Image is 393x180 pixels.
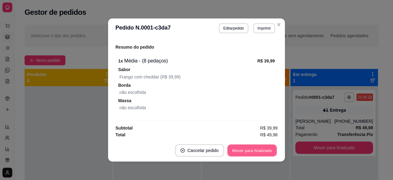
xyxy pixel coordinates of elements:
button: close-circleCancelar pedido [175,144,224,157]
strong: Massa [118,98,131,103]
strong: Subtotal [115,126,133,130]
strong: Resumo do pedido [115,45,154,50]
strong: 1 x [118,58,123,63]
span: R$ 39,99 [260,125,278,131]
strong: Sabor [118,67,130,72]
h3: Pedido N. 0001-c3da7 [115,23,171,33]
div: Média - (8 pedaços) [118,57,257,65]
strong: R$ 39,99 [257,58,275,63]
span: close-circle [181,148,185,153]
span: não escolhida [119,105,146,110]
span: Frango com cheddar [119,74,159,79]
button: Close [274,20,284,30]
button: Imprimir [253,23,275,33]
button: Mover para finalizado [228,145,277,157]
span: (R$ 39,99) [159,74,181,79]
span: R$ 49,98 [260,131,278,138]
strong: Total [115,132,125,137]
span: não escolhida [119,90,146,95]
button: Editarpedido [219,23,248,33]
strong: Borda [118,83,130,88]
